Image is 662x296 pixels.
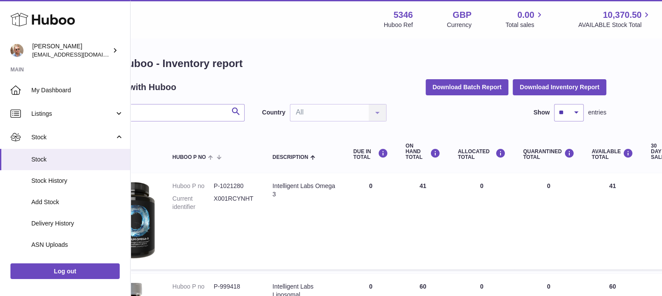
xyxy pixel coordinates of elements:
strong: GBP [453,9,471,21]
td: 0 [345,173,397,269]
dd: P-1021280 [214,182,255,190]
span: Description [272,155,308,160]
dt: Current identifier [172,195,214,211]
span: ASN Uploads [31,241,124,249]
div: AVAILABLE Total [591,148,633,160]
span: 0 [547,283,551,290]
a: 0.00 Total sales [505,9,544,29]
label: Country [262,108,286,117]
span: Delivery History [31,219,124,228]
td: 0 [449,173,514,269]
span: Total sales [505,21,544,29]
img: product image [111,182,155,259]
span: AVAILABLE Stock Total [578,21,652,29]
span: [EMAIL_ADDRESS][DOMAIN_NAME] [32,51,128,58]
div: Currency [447,21,472,29]
span: entries [588,108,606,117]
a: Log out [10,263,120,279]
dt: Huboo P no [172,283,214,291]
button: Download Batch Report [426,79,509,95]
span: Huboo P no [172,155,206,160]
span: 0.00 [518,9,534,21]
dd: P-999418 [214,283,255,291]
div: Huboo Ref [384,21,413,29]
div: QUARANTINED Total [523,148,575,160]
dd: X001RCYNHT [214,195,255,211]
button: Download Inventory Report [513,79,606,95]
strong: 5346 [393,9,413,21]
td: 41 [583,173,642,269]
h2: Stock with Huboo [103,81,176,93]
span: My Dashboard [31,86,124,94]
dt: Huboo P no [172,182,214,190]
a: 10,370.50 AVAILABLE Stock Total [578,9,652,29]
div: Intelligent Labs Omega 3 [272,182,336,198]
img: support@radoneltd.co.uk [10,44,24,57]
div: DUE IN TOTAL [353,148,388,160]
td: 41 [397,173,449,269]
span: 10,370.50 [603,9,642,21]
span: Listings [31,110,114,118]
span: Stock [31,133,114,141]
div: ON HAND Total [406,143,440,161]
div: ALLOCATED Total [458,148,506,160]
span: Add Stock [31,198,124,206]
span: 0 [547,182,551,189]
span: Stock [31,155,124,164]
h1: My Huboo - Inventory report [103,57,606,71]
span: Stock History [31,177,124,185]
label: Show [534,108,550,117]
div: [PERSON_NAME] [32,42,111,59]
